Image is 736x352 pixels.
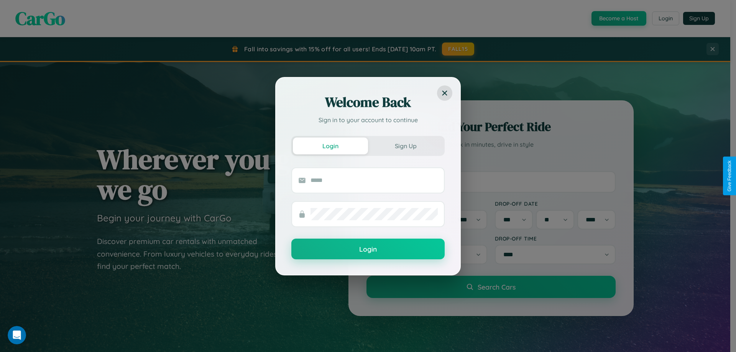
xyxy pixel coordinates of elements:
[8,326,26,344] iframe: Intercom live chat
[291,115,445,124] p: Sign in to your account to continue
[291,93,445,111] h2: Welcome Back
[368,138,443,154] button: Sign Up
[293,138,368,154] button: Login
[727,160,732,192] div: Give Feedback
[291,239,445,259] button: Login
